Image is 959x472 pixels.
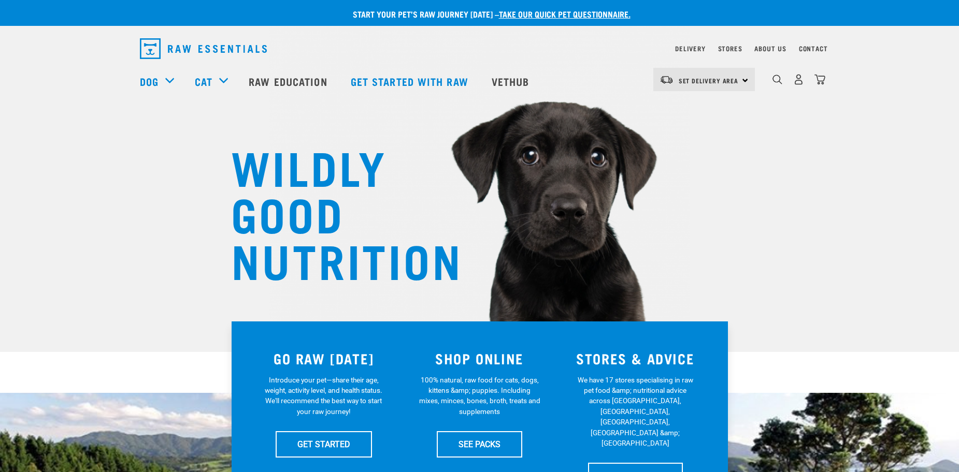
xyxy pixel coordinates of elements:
a: SEE PACKS [437,431,522,457]
h3: GO RAW [DATE] [252,350,396,366]
a: Raw Education [238,61,340,102]
h3: STORES & ADVICE [564,350,707,366]
a: Get started with Raw [340,61,481,102]
img: Raw Essentials Logo [140,38,267,59]
a: Cat [195,73,212,89]
span: Set Delivery Area [679,79,739,82]
p: Introduce your pet—share their age, weight, activity level, and health status. We'll recommend th... [263,375,384,417]
a: Dog [140,73,159,89]
a: Stores [718,47,742,50]
h3: SHOP ONLINE [408,350,551,366]
a: take our quick pet questionnaire. [499,11,631,16]
a: Contact [799,47,828,50]
img: van-moving.png [660,75,674,84]
a: GET STARTED [276,431,372,457]
a: Delivery [675,47,705,50]
img: home-icon@2x.png [814,74,825,85]
img: user.png [793,74,804,85]
nav: dropdown navigation [132,34,828,63]
a: About Us [754,47,786,50]
img: home-icon-1@2x.png [772,75,782,84]
p: 100% natural, raw food for cats, dogs, kittens &amp; puppies. Including mixes, minces, bones, bro... [419,375,540,417]
p: We have 17 stores specialising in raw pet food &amp; nutritional advice across [GEOGRAPHIC_DATA],... [575,375,696,449]
h1: WILDLY GOOD NUTRITION [231,142,438,282]
a: Vethub [481,61,542,102]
